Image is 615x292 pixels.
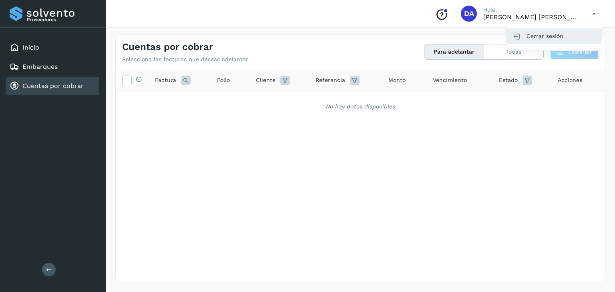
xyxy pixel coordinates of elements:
[6,39,99,56] div: Inicio
[22,63,58,70] a: Embarques
[506,28,602,44] div: Cerrar sesión
[22,44,39,51] a: Inicio
[6,58,99,76] div: Embarques
[27,17,96,22] p: Proveedores
[6,77,99,95] div: Cuentas por cobrar
[22,82,84,90] a: Cuentas por cobrar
